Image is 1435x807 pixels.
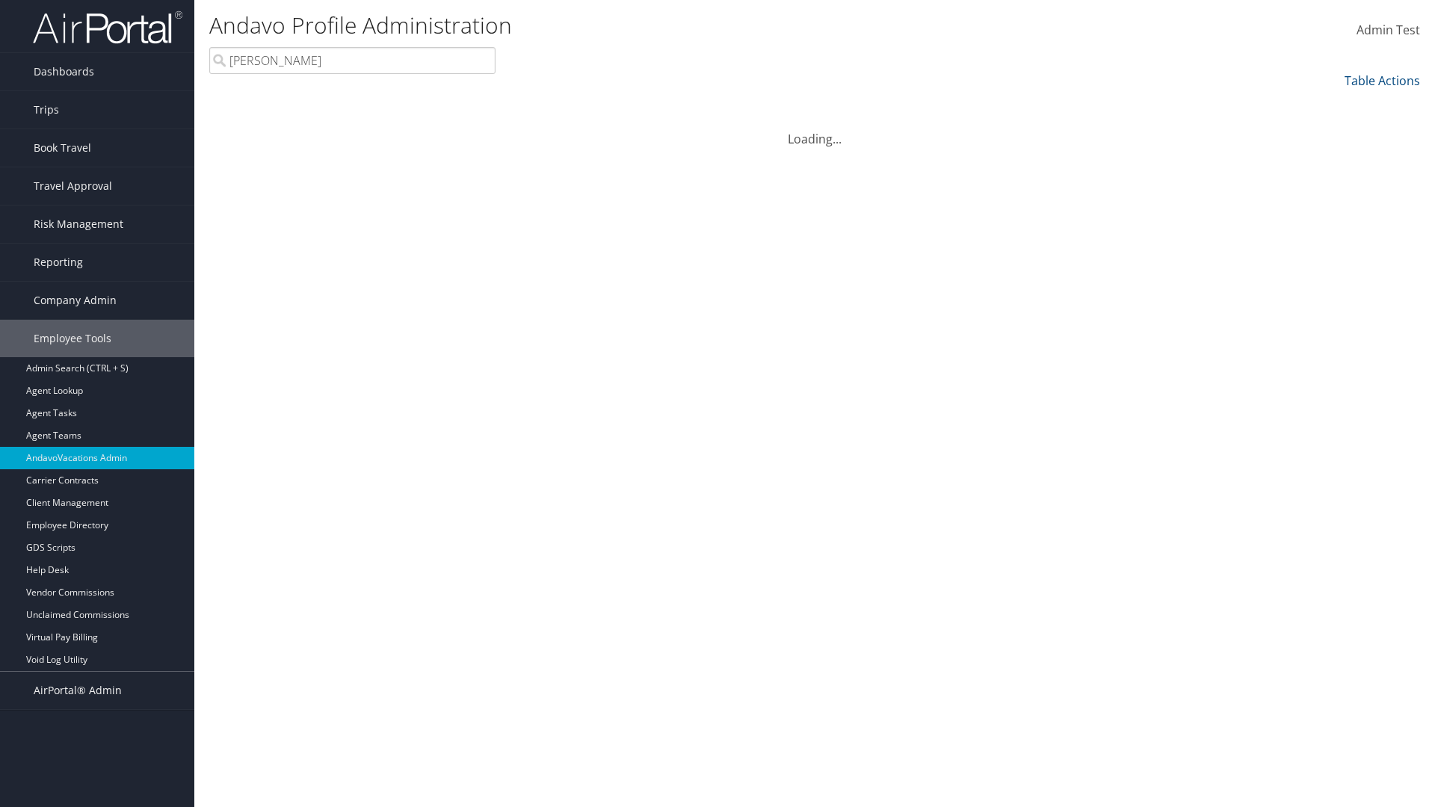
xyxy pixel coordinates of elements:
a: Table Actions [1345,72,1420,89]
span: Admin Test [1357,22,1420,38]
span: Risk Management [34,205,123,243]
span: Reporting [34,244,83,281]
span: Dashboards [34,53,94,90]
span: Travel Approval [34,167,112,205]
h1: Andavo Profile Administration [209,10,1016,41]
span: AirPortal® Admin [34,672,122,709]
span: Trips [34,91,59,129]
img: airportal-logo.png [33,10,182,45]
span: Company Admin [34,282,117,319]
input: Search [209,47,496,74]
a: Admin Test [1357,7,1420,54]
div: Loading... [209,112,1420,148]
span: Book Travel [34,129,91,167]
span: Employee Tools [34,320,111,357]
